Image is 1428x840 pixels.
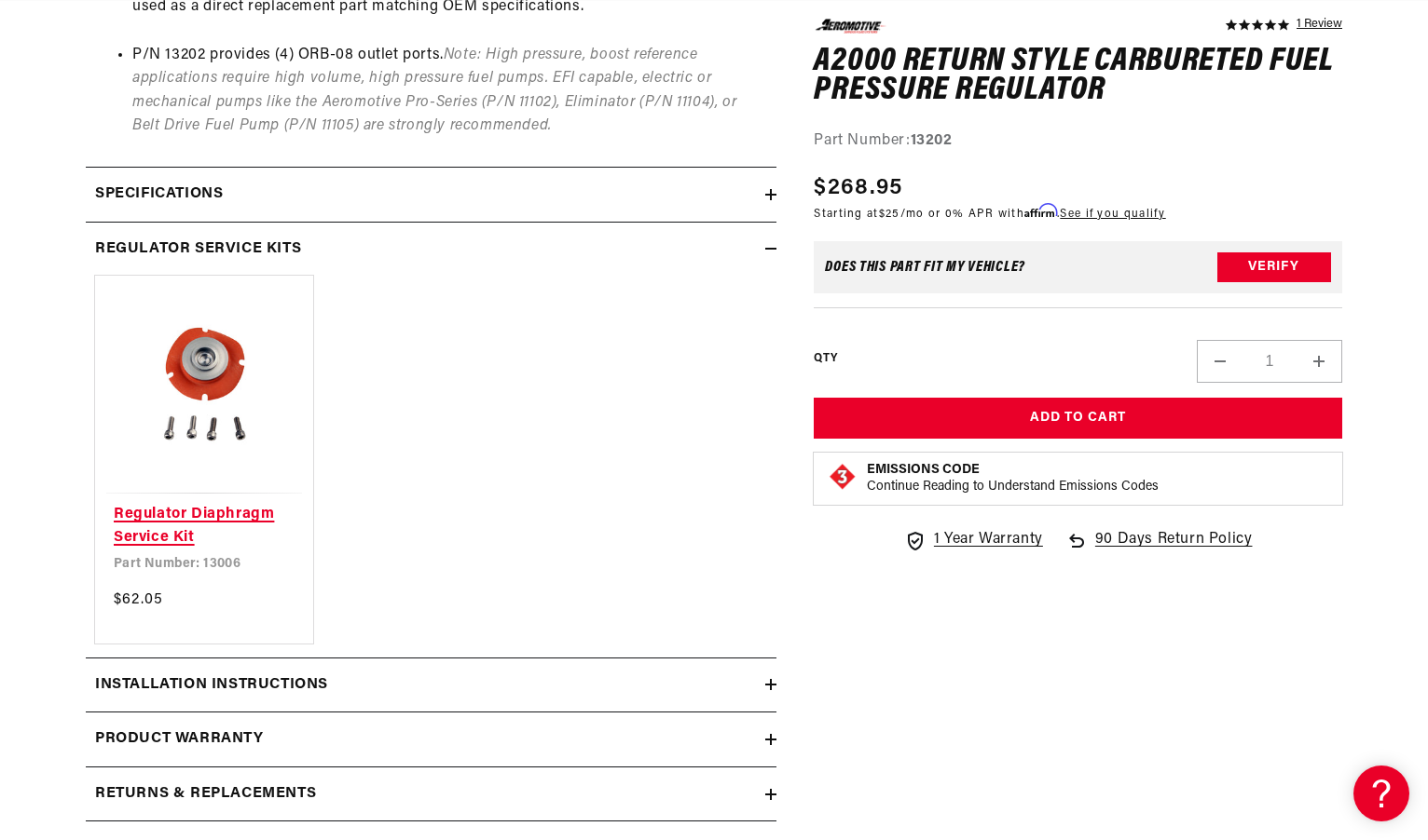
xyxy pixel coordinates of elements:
[814,205,1165,223] p: Starting at /mo or 0% APR with .
[132,44,767,139] li: P/N 13202 provides (4) ORB-08 outlet ports.
[814,398,1342,440] button: Add to Cart
[86,658,776,712] summary: Installation Instructions
[1217,252,1331,282] button: Verify
[911,132,953,147] strong: 13202
[867,479,1159,495] p: Continue Reading to Understand Emissions Codes
[1095,528,1253,571] span: 90 Days Return Policy
[86,767,776,821] summary: Returns & replacements
[86,168,776,222] summary: Specifications
[934,528,1043,552] span: 1 Year Warranty
[814,129,1342,153] div: Part Number:
[95,727,264,752] h2: Product warranty
[95,673,328,698] h2: Installation Instructions
[814,47,1342,105] h1: A2000 Return Style Carbureted Fuel Pressure Regulator
[86,712,776,766] summary: Product warranty
[879,209,900,220] span: $25
[828,462,858,492] img: Emissions code
[114,503,295,550] a: Regulator Diaphragm Service Kit
[86,223,776,277] summary: Regulator Service Kits
[904,528,1043,552] a: 1 Year Warranty
[825,260,1025,275] div: Does This part fit My vehicle?
[814,350,837,366] label: QTY
[867,462,1159,495] button: Emissions CodeContinue Reading to Understand Emissions Codes
[95,237,301,262] h2: Regulator Service Kits
[1060,209,1165,220] a: See if you qualify - Learn more about Affirm Financing (opens in modal)
[867,463,980,477] strong: Emissions Code
[814,171,902,205] span: $268.95
[95,183,223,207] h2: Specifications
[95,782,316,806] h2: Returns & replacements
[1065,528,1253,571] a: 90 Days Return Policy
[1297,19,1342,32] a: 1 reviews
[1024,204,1057,218] span: Affirm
